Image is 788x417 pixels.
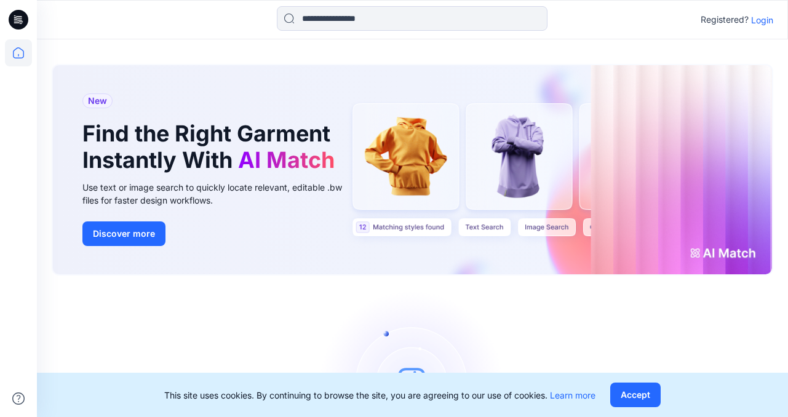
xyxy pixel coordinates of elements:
p: Login [751,14,773,26]
h1: Find the Right Garment Instantly With [82,121,341,173]
a: Learn more [550,390,595,400]
button: Discover more [82,221,165,246]
button: Accept [610,383,661,407]
p: This site uses cookies. By continuing to browse the site, you are agreeing to our use of cookies. [164,389,595,402]
p: Registered? [701,12,749,27]
span: AI Match [238,146,335,173]
span: New [88,93,107,108]
div: Use text or image search to quickly locate relevant, editable .bw files for faster design workflows. [82,181,359,207]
